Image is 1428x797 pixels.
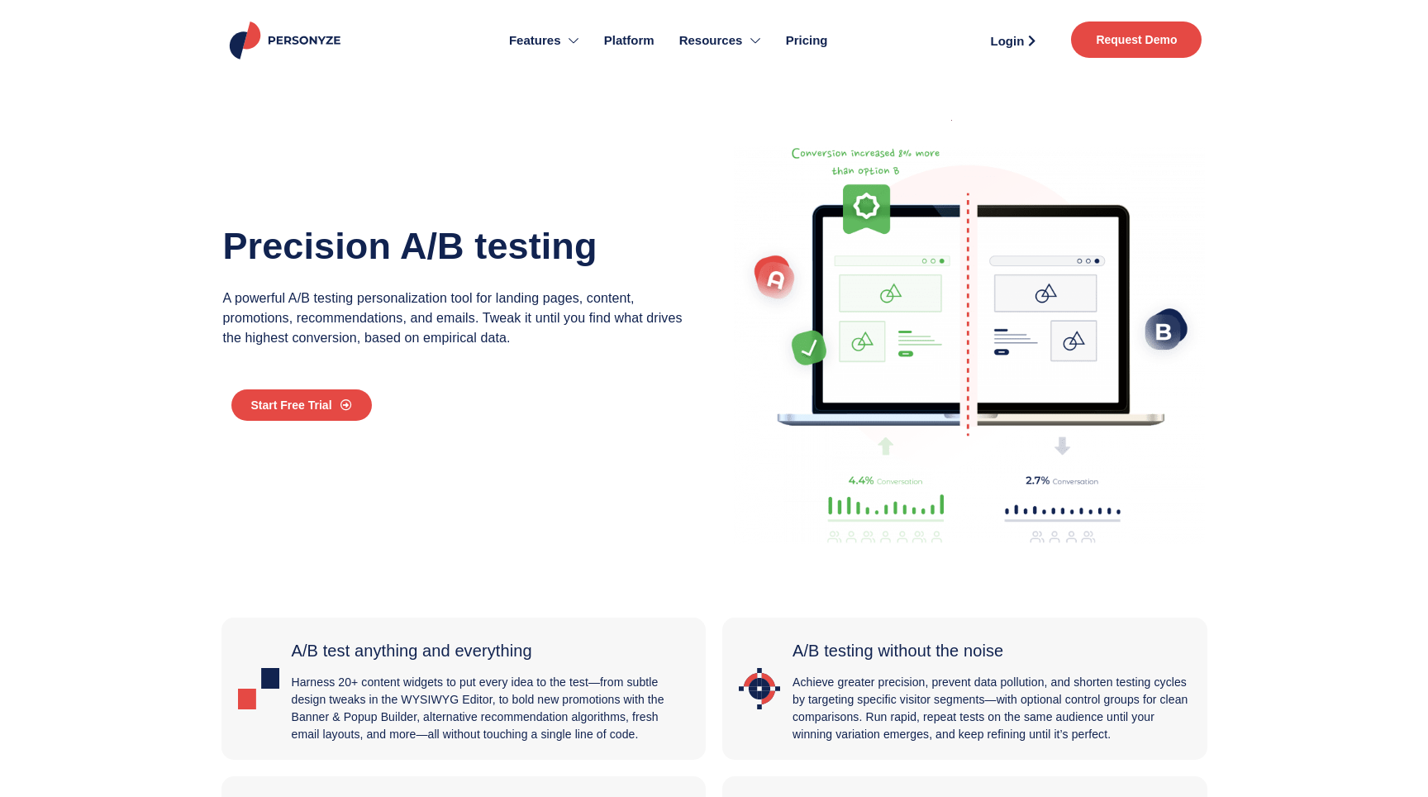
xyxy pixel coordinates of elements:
[951,120,952,121] img: mail 2
[497,8,592,73] a: Features
[509,31,561,50] span: Features
[292,642,532,660] span: A/B test anything and everything
[667,8,773,73] a: Resources
[592,8,667,73] a: Platform
[793,642,1003,660] span: A/B testing without the noise
[223,289,691,348] p: A powerful A/B testing personalization tool for landing pages, content, promotions, recommendatio...
[971,28,1054,53] a: Login
[679,31,743,50] span: Resources
[793,674,1191,743] p: Achieve greater precision, prevent data pollution, and shorten testing cycles by targeting specif...
[786,31,828,50] span: Pricing
[226,21,348,60] img: Personyze logo
[223,220,691,272] h1: Precision A/B testing
[734,146,1206,545] img: AB test
[251,399,332,411] span: Start Free Trial
[773,8,840,73] a: Pricing
[231,389,372,421] a: Start Free Trial
[604,31,654,50] span: Platform
[991,35,1025,47] span: Login
[1096,34,1177,45] span: Request Demo
[1071,21,1202,58] a: Request Demo
[292,674,690,743] p: Harness 20+ content widgets to put every idea to the test—from subtle design tweaks in the WYSIWY...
